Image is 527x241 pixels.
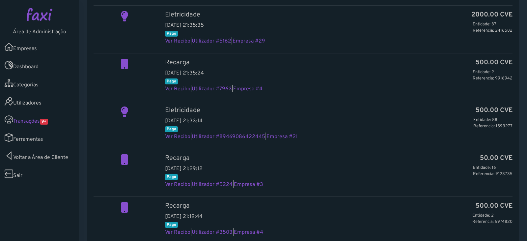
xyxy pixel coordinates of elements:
a: Empresa #4 [233,86,263,92]
span: 9+ [40,119,48,125]
p: Entidade: 88 [473,117,513,123]
a: Utilizador #5162 [192,38,231,45]
h5: Eletricidade [165,11,513,19]
p: Entidade: 2 [473,69,513,75]
a: Ver Recibo [165,134,190,140]
h5: Recarga [165,59,513,67]
a: Utilizador #89469086422445 [192,134,265,140]
p: Referencia: 9916942 [473,75,513,82]
p: Referencia: 2416582 [473,28,513,34]
div: [DATE] 21:35:24 | | [160,59,517,93]
a: Utilizador #7963 [192,86,232,92]
div: [DATE] 21:35:35 | | [160,11,517,45]
b: 500.00 CVE [476,202,513,210]
b: 2000.00 CVE [471,11,513,19]
a: Empresa #29 [233,38,265,45]
h5: Recarga [165,154,513,162]
a: Empresa #4 [234,229,263,236]
a: Ver Recibo [165,38,190,45]
span: Pago [165,126,178,132]
p: Entidade: 2 [472,213,513,219]
div: [DATE] 21:19:44 | | [160,202,517,236]
b: 500.00 CVE [476,106,513,114]
a: Ver Recibo [165,86,190,92]
p: Referencia: 9123735 [473,171,513,177]
p: Referencia: 1599277 [473,123,513,130]
span: Pago [165,174,178,180]
a: Empresa #3 [234,181,263,188]
b: 500.00 CVE [476,59,513,67]
h5: Eletricidade [165,106,513,114]
span: Pago [165,31,178,37]
div: [DATE] 21:33:14 | | [160,106,517,141]
span: Pago [165,222,178,228]
h5: Recarga [165,202,513,210]
a: Utilizador #3503 [192,229,233,236]
a: Empresa #21 [266,134,298,140]
span: Pago [165,78,178,84]
a: Utilizador #5224 [192,181,233,188]
p: Entidade: 16 [473,165,513,171]
a: Ver Recibo [165,229,190,236]
a: Ver Recibo [165,181,190,188]
div: [DATE] 21:29:12 | | [160,154,517,189]
p: Referencia: 5974820 [472,219,513,225]
p: Entidade: 87 [473,21,513,28]
b: 50.00 CVE [480,154,513,162]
